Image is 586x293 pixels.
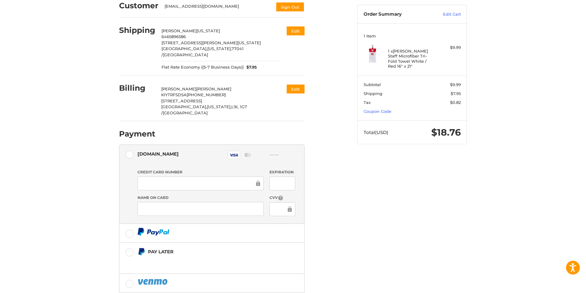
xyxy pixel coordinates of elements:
h2: Customer [119,1,158,10]
iframe: PayPal Message 1 [138,257,266,266]
div: [DOMAIN_NAME] [138,149,179,159]
span: Tax [364,100,371,105]
span: 77041 / [161,46,244,57]
span: [GEOGRAPHIC_DATA] [163,110,208,115]
span: [PERSON_NAME] [196,86,231,91]
span: $7.95 [244,64,257,70]
span: 6465896586 [161,34,186,39]
span: Flat Rate Economy ((5-7 Business Days)) [161,64,244,70]
h2: Shipping [119,26,155,35]
label: Credit Card Number [138,169,264,175]
label: Name on Card [138,195,264,200]
h4: 1 x [PERSON_NAME] Staff Microfiber Tri-Fold Towel White / Red 16" x 21" [388,49,435,69]
h3: 1 Item [364,34,461,38]
span: [PERSON_NAME] [161,28,197,33]
button: Edit [287,85,305,93]
div: $9.99 [437,45,461,51]
span: [STREET_ADDRESS][PERSON_NAME][US_STATE] [161,40,261,45]
label: CVV [269,195,295,201]
span: [STREET_ADDRESS] [161,98,202,103]
span: Shipping [364,91,382,96]
h2: Payment [119,129,155,139]
img: Pay Later icon [138,248,145,255]
label: Expiration [269,169,295,175]
span: $18.76 [431,127,461,138]
span: [GEOGRAPHIC_DATA], [161,46,207,51]
span: [US_STATE] [197,28,220,33]
span: $0.82 [450,100,461,105]
button: Edit [287,26,305,35]
span: [GEOGRAPHIC_DATA], [161,104,207,109]
span: [PHONE_NUMBER] [187,92,226,97]
h2: Billing [119,83,155,93]
span: [PERSON_NAME] [161,86,196,91]
span: [GEOGRAPHIC_DATA] [163,52,208,57]
span: $7.95 [451,91,461,96]
div: [EMAIL_ADDRESS][DOMAIN_NAME] [165,3,270,12]
div: Pay Later [148,247,266,257]
a: Edit Cart [430,11,461,18]
a: Coupon Code [364,109,391,114]
span: Total (USD) [364,129,388,135]
span: $9.99 [450,82,461,87]
span: KIYTRFSDSA [161,92,187,97]
button: Sign Out [276,2,305,12]
span: L9L 1G7 / [161,104,247,115]
img: PayPal icon [138,228,169,236]
span: [US_STATE], [207,104,231,109]
img: PayPal icon [138,278,169,286]
span: Subtotal [364,82,381,87]
h3: Order Summary [364,11,430,18]
span: [US_STATE], [207,46,232,51]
